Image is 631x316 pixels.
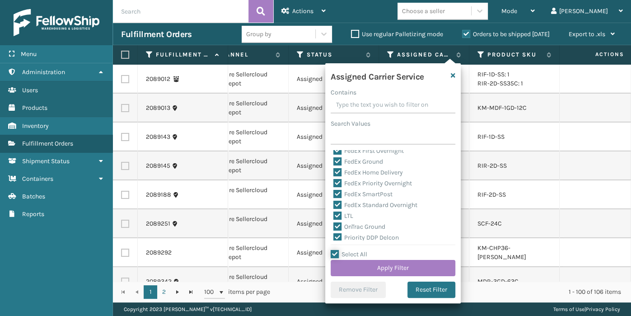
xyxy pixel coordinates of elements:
[198,267,289,296] td: Koolmore Sellercloud Lowes
[246,29,271,39] div: Group by
[289,267,379,296] td: Assigned
[22,86,38,94] span: Users
[171,285,184,299] a: Go to the next page
[204,285,270,299] span: items per page
[174,288,181,296] span: Go to the next page
[22,140,73,147] span: Fulfillment Orders
[333,169,403,176] label: FedEx Home Delivery
[333,158,383,165] label: FedEx Ground
[289,238,379,267] td: Assigned
[146,104,170,113] a: 2089013
[331,97,455,113] input: Type the text you wish to filter on
[198,180,289,209] td: Koolmore Sellercloud Lowes
[487,51,542,59] label: Product SKU
[146,248,172,257] a: 2089292
[477,71,509,78] a: RIF-1D-SS: 1
[407,282,455,298] button: Reset Filter
[156,51,210,59] label: Fulfillment Order Id
[22,68,65,76] span: Administration
[146,75,170,84] a: 2089012
[477,80,523,87] a: RIR-2D-SS35C: 1
[333,190,393,198] label: FedEx SmartPost
[477,191,506,198] a: RIF-2D-SS
[14,9,99,36] img: logo
[397,51,452,59] label: Assigned Carrier Service
[157,285,171,299] a: 2
[124,302,252,316] p: Copyright 2023 [PERSON_NAME]™ v [TECHNICAL_ID]
[289,151,379,180] td: Assigned
[477,133,505,141] a: RIF-1D-SS
[198,94,289,123] td: Koolmore Sellercloud Home Depot
[553,302,620,316] div: |
[146,161,170,170] a: 2089145
[333,147,404,155] label: FedEx First Overnight
[477,278,519,285] a: MDR-3GD-63C
[462,30,550,38] label: Orders to be shipped [DATE]
[146,219,170,228] a: 2089251
[569,30,605,38] span: Export to .xls
[204,288,218,297] span: 100
[331,69,424,82] h4: Assigned Carrier Service
[22,175,53,183] span: Containers
[187,288,195,296] span: Go to the last page
[146,277,172,286] a: 2089342
[331,250,367,258] label: Select All
[333,223,385,231] label: OnTrac Ground
[198,151,289,180] td: Koolmore Sellercloud Home Depot
[22,104,47,112] span: Products
[292,7,313,15] span: Actions
[22,157,70,165] span: Shipment Status
[586,306,620,312] a: Privacy Policy
[402,6,445,16] div: Choose a seller
[333,234,399,241] label: Priority DDP Delcon
[216,51,271,59] label: Channel
[22,122,49,130] span: Inventory
[501,7,517,15] span: Mode
[333,201,417,209] label: FedEx Standard Overnight
[289,94,379,123] td: Assigned
[566,47,629,62] span: Actions
[283,288,621,297] div: 1 - 100 of 106 items
[198,209,289,238] td: Koolmore Sellercloud Lowes
[22,210,44,218] span: Reports
[477,244,526,261] a: KM-CHP36-[PERSON_NAME]
[146,190,171,199] a: 2089188
[144,285,157,299] a: 1
[333,212,353,220] label: LTL
[477,220,502,227] a: SCF-24C
[477,104,527,112] a: KM-MDF-1GD-12C
[121,29,192,40] h3: Fulfillment Orders
[331,88,356,97] label: Contains
[307,51,361,59] label: Status
[289,65,379,94] td: Assigned
[333,179,412,187] label: FedEx Priority Overnight
[553,306,584,312] a: Terms of Use
[331,260,455,276] button: Apply Filter
[22,193,45,200] span: Batches
[331,282,386,298] button: Remove Filter
[331,119,370,128] label: Search Values
[184,285,198,299] a: Go to the last page
[477,162,507,170] a: RIR-2D-SS
[351,30,443,38] label: Use regular Palletizing mode
[198,123,289,151] td: Koolmore Sellercloud Home Depot
[289,180,379,209] td: Assigned
[146,132,170,141] a: 2089143
[21,50,37,58] span: Menu
[289,123,379,151] td: Assigned
[198,238,289,267] td: Koolmore Sellercloud Home Depot
[289,209,379,238] td: Assigned
[198,65,289,94] td: Koolmore Sellercloud Home Depot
